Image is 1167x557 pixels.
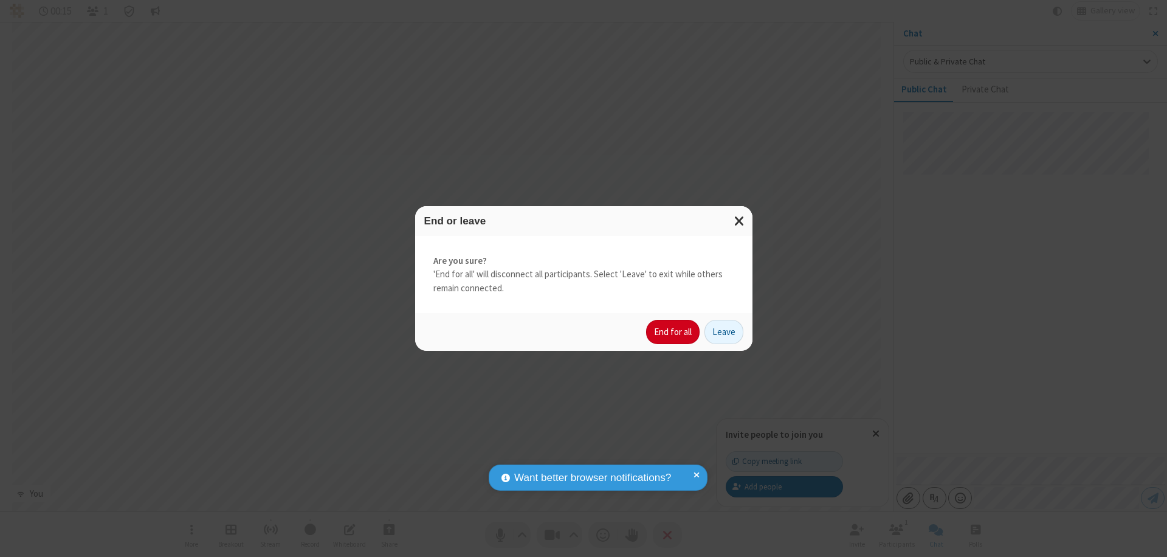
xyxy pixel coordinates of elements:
strong: Are you sure? [433,254,734,268]
h3: End or leave [424,215,743,227]
span: Want better browser notifications? [514,470,671,486]
div: 'End for all' will disconnect all participants. Select 'Leave' to exit while others remain connec... [415,236,752,314]
button: End for all [646,320,700,344]
button: Leave [704,320,743,344]
button: Close modal [727,206,752,236]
